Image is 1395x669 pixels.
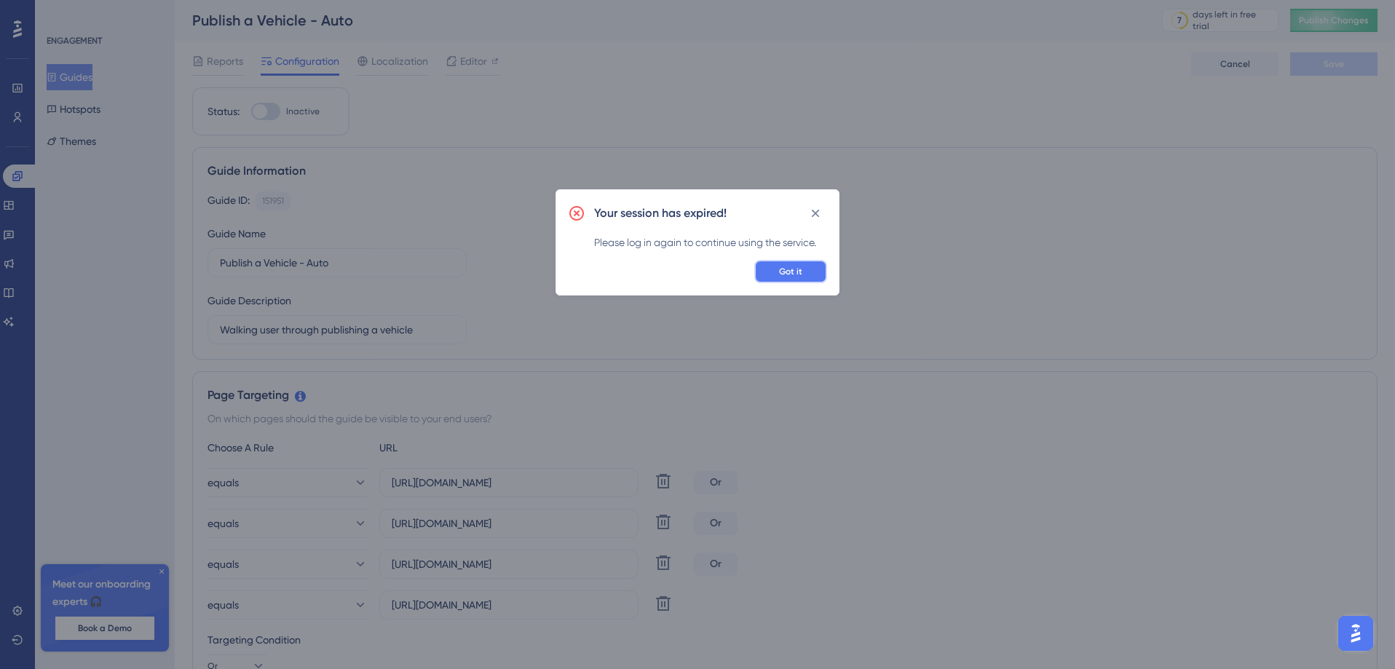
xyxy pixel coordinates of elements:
[1334,611,1378,655] iframe: UserGuiding AI Assistant Launcher
[594,234,827,251] div: Please log in again to continue using the service.
[594,205,727,222] h2: Your session has expired!
[779,266,802,277] span: Got it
